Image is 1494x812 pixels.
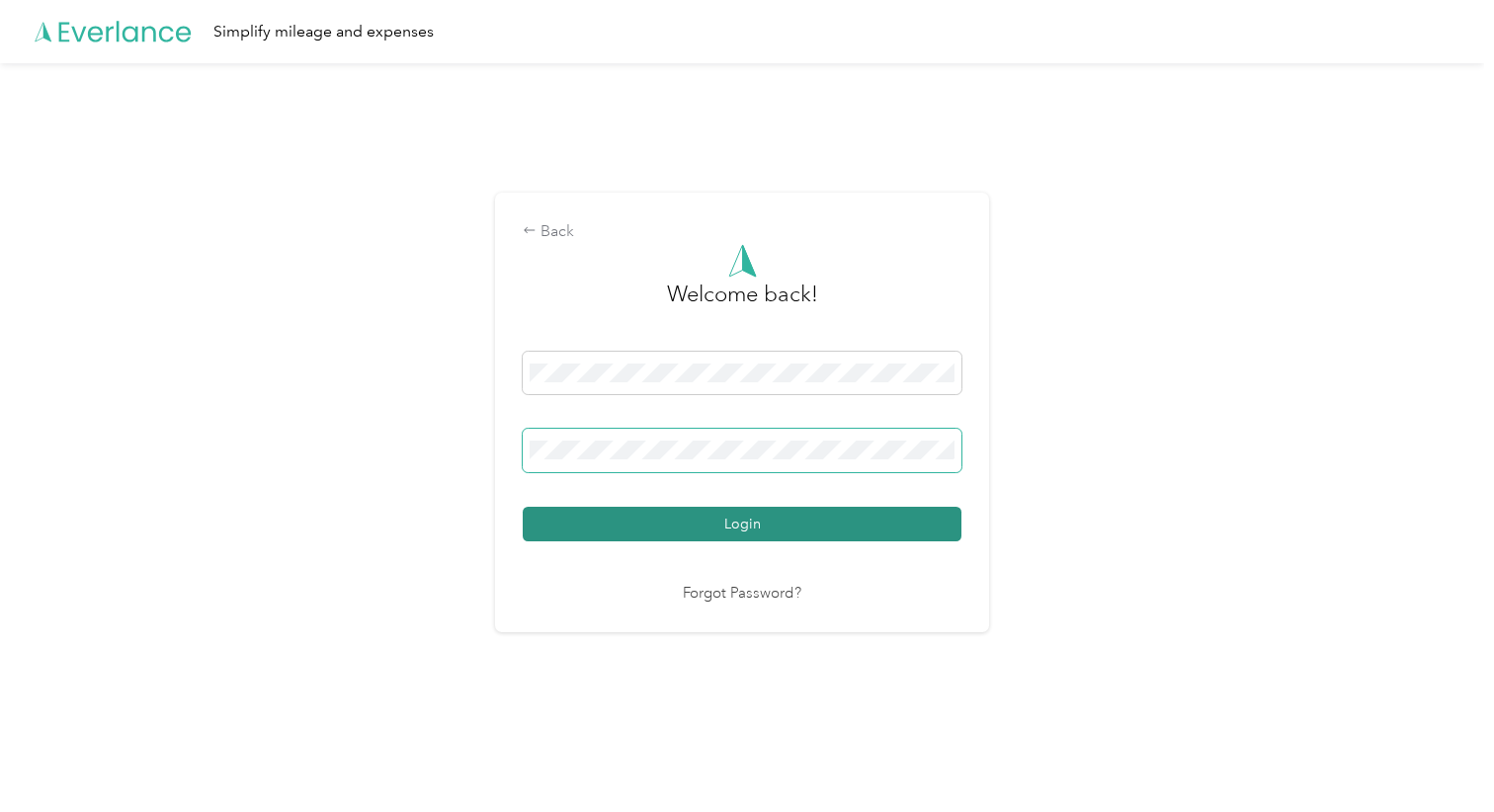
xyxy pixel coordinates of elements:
div: Back [523,220,961,244]
iframe: Everlance-gr Chat Button Frame [1383,701,1494,812]
button: Login [523,507,961,541]
h3: greeting [667,278,818,331]
a: Forgot Password? [683,583,801,606]
div: Simplify mileage and expenses [213,20,434,44]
